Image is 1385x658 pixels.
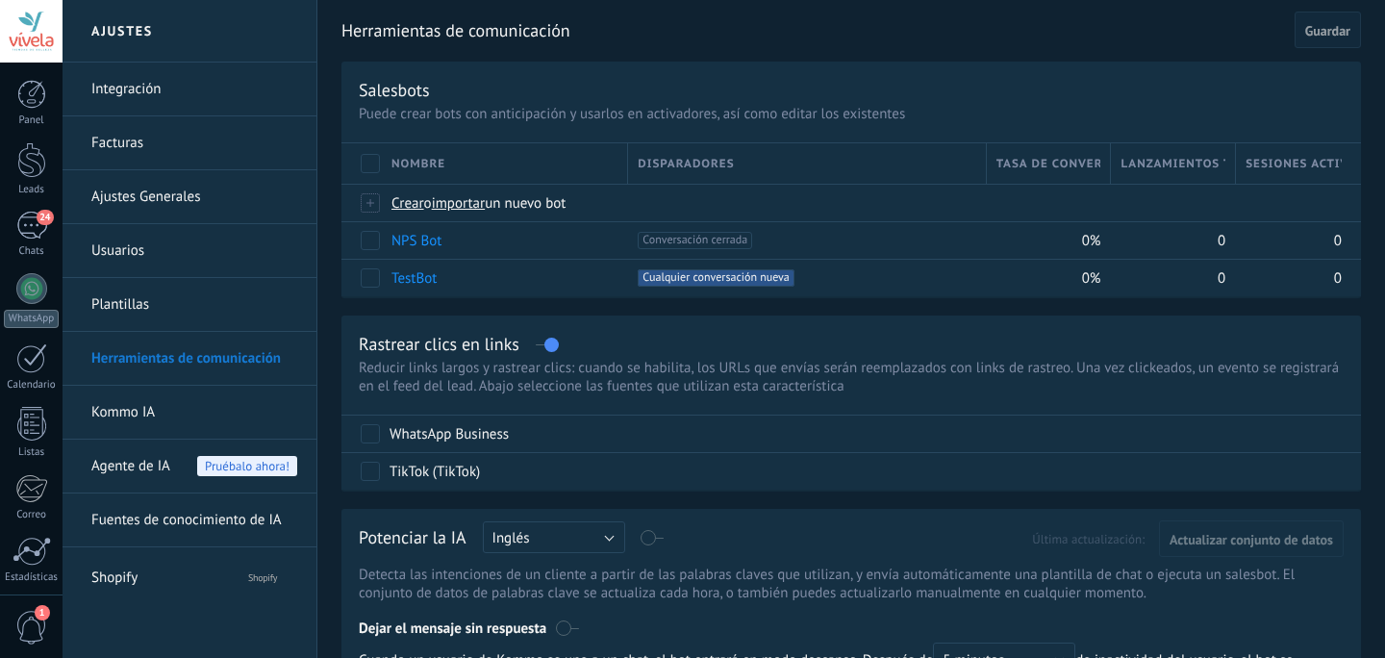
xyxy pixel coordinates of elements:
[91,278,297,332] a: Plantillas
[91,551,210,597] span: Shopify
[91,386,297,440] a: Kommo IA
[212,551,297,597] span: Shopify
[1218,269,1225,288] span: 0
[638,232,752,249] span: Conversación cerrada
[63,493,316,547] li: Fuentes de conocimiento de IA
[341,12,1288,50] h2: Herramientas de comunicación
[432,194,486,213] span: importar
[638,269,793,287] span: Cualquier conversación nueva
[4,446,60,459] div: Listas
[197,456,297,476] span: Pruébalo ahora!
[1236,222,1342,259] div: 0
[391,194,424,213] span: Crear
[391,232,441,250] a: NPS Bot
[1236,260,1342,296] div: 0
[359,566,1344,602] p: Detecta las intenciones de un cliente a partir de las palabras claves que utilizan, y envía autom...
[91,116,297,170] a: Facturas
[1121,155,1225,173] span: Lanzamientos totales
[391,269,437,288] a: TestBot
[1334,232,1342,250] span: 0
[4,245,60,258] div: Chats
[483,521,625,553] button: Inglés
[63,386,316,440] li: Kommo IA
[390,463,480,482] div: TikTok (TikTok)
[1082,269,1101,288] span: 0%
[4,184,60,196] div: Leads
[63,547,316,600] li: Shopify
[91,170,297,224] a: Ajustes Generales
[485,194,566,213] span: un nuevo bot
[987,222,1102,259] div: 0%
[37,210,53,225] span: 24
[63,116,316,170] li: Facturas
[1111,222,1226,259] div: 0
[359,526,466,556] div: Potenciar la IA
[996,155,1101,173] span: Tasa de conversión
[63,332,316,386] li: Herramientas de comunicación
[638,155,734,173] span: Disparadores
[1082,232,1101,250] span: 0%
[390,425,509,444] div: WhatsApp Business
[1295,12,1361,48] button: Guardar
[91,440,297,493] a: Agente de IA Pruébalo ahora!
[91,224,297,278] a: Usuarios
[4,571,60,584] div: Estadísticas
[987,260,1102,296] div: 0%
[359,359,1344,395] p: Reducir links largos y rastrear clics: cuando se habilita, los URLs que envías serán reemplazados...
[63,224,316,278] li: Usuarios
[492,529,530,547] span: Inglés
[1111,260,1226,296] div: 0
[35,605,50,620] span: 1
[91,551,297,597] a: Shopify Shopify
[63,440,316,493] li: Agente de IA
[359,105,1344,123] p: Puede crear bots con anticipación y usarlos en activadores, así como editar los existentes
[91,493,297,547] a: Fuentes de conocimiento de IA
[91,332,297,386] a: Herramientas de comunicación
[359,79,430,101] div: Salesbots
[1334,269,1342,288] span: 0
[424,194,432,213] span: o
[63,170,316,224] li: Ajustes Generales
[4,310,59,328] div: WhatsApp
[4,379,60,392] div: Calendario
[359,606,1344,643] div: Dejar el mensaje sin respuesta
[4,114,60,127] div: Panel
[1305,24,1350,38] span: Guardar
[1218,232,1225,250] span: 0
[4,509,60,521] div: Correo
[91,63,297,116] a: Integración
[63,278,316,332] li: Plantillas
[91,440,170,493] span: Agente de IA
[63,63,316,116] li: Integración
[359,333,519,355] div: Rastrear clics en links
[1246,155,1342,173] span: Sesiones activas
[391,155,445,173] span: Nombre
